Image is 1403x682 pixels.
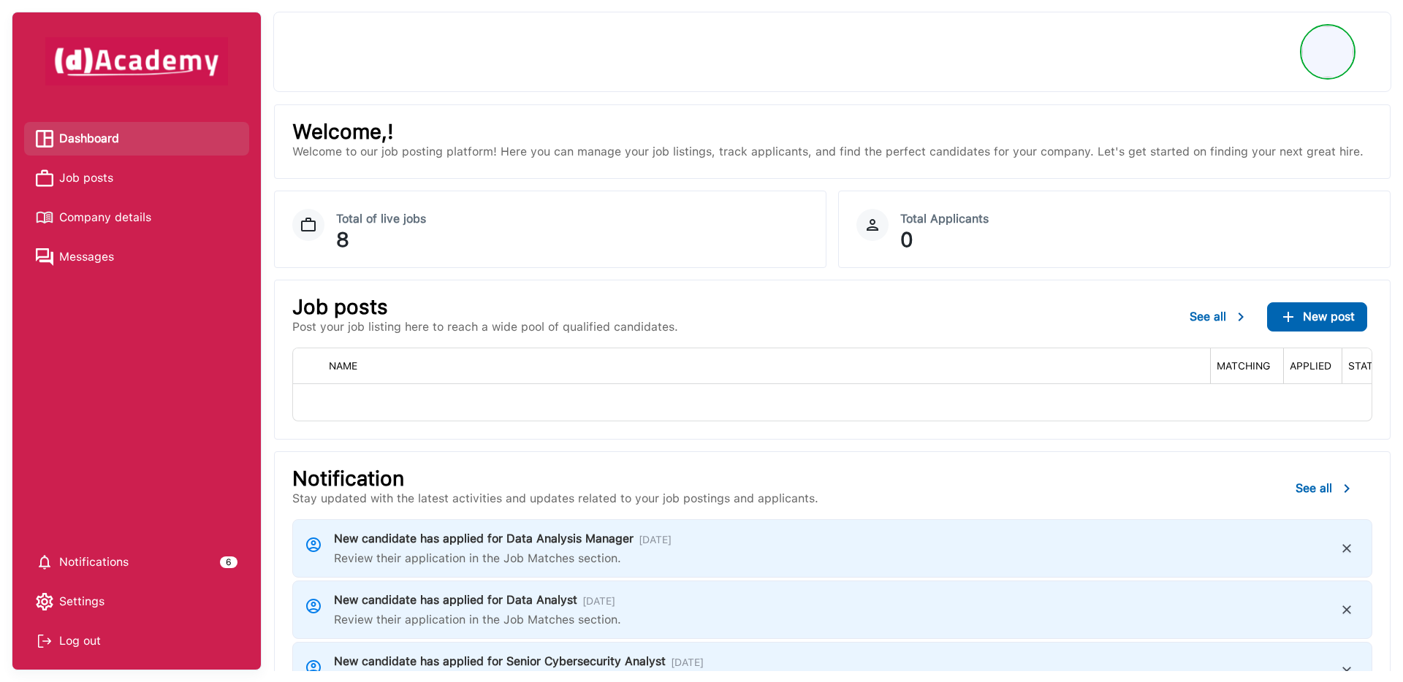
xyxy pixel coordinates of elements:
[1303,310,1355,323] span: New post
[292,318,678,336] p: Post your job listing here to reach a wide pool of qualified candidates.
[1302,26,1353,77] img: Profile
[59,128,119,150] span: Dashboard
[36,169,53,187] img: Job posts icon
[36,128,237,150] a: Dashboard iconDashboard
[329,360,357,372] span: NAME
[334,591,577,609] p: New candidate has applied for Data Analyst
[1296,481,1332,495] span: See all
[334,550,1322,567] p: Review their application in the Job Matches section.
[639,530,672,550] span: [DATE]
[36,246,237,268] a: Messages iconMessages
[900,229,1372,250] div: 0
[36,630,237,652] div: Log out
[1178,302,1261,332] button: See all...
[334,611,1322,629] p: Review their application in the Job Matches section.
[305,597,322,615] img: Left Image
[292,298,678,315] p: Job posts
[36,553,53,571] img: setting
[36,593,53,610] img: setting
[305,536,322,553] img: Left Image
[582,591,615,611] span: [DATE]
[1334,597,1360,623] img: Close Icon
[1280,308,1297,326] img: ...
[336,209,808,229] div: Total of live jobs
[220,556,237,568] div: 6
[1290,360,1331,372] span: APPLIED
[1348,360,1387,372] span: STATUS
[1267,302,1367,332] button: ...New post
[59,167,113,189] span: Job posts
[334,653,666,670] p: New candidate has applied for Senior Cybersecurity Analyst
[1217,360,1270,372] span: MATCHING
[334,530,634,548] p: New candidate has applied for Data Analysis Manager
[856,209,889,241] img: Icon Circle
[336,229,808,250] div: 8
[1334,535,1360,562] img: Close Icon
[671,653,704,673] span: [DATE]
[292,123,1372,140] p: Welcome,
[1284,474,1367,503] button: See all...
[387,119,394,144] span: !
[1190,310,1226,323] span: See all
[292,143,1372,161] p: Welcome to our job posting platform! Here you can manage your job listings, track applicants, and...
[900,209,1372,229] div: Total Applicants
[292,209,324,241] img: Job Dashboard
[59,207,151,229] span: Company details
[59,591,104,613] span: Settings
[36,209,53,226] img: Company details icon
[36,167,237,189] a: Job posts iconJob posts
[45,37,228,85] img: dAcademy
[292,470,818,487] p: Notification
[305,659,322,676] img: Left Image
[1232,308,1250,326] img: ...
[59,551,129,573] span: Notifications
[59,246,114,268] span: Messages
[1338,480,1356,497] img: ...
[36,632,53,650] img: Log out
[292,490,818,507] p: Stay updated with the latest activities and updates related to your job postings and applicants.
[36,207,237,229] a: Company details iconCompany details
[36,248,53,266] img: Messages icon
[36,130,53,147] img: Dashboard icon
